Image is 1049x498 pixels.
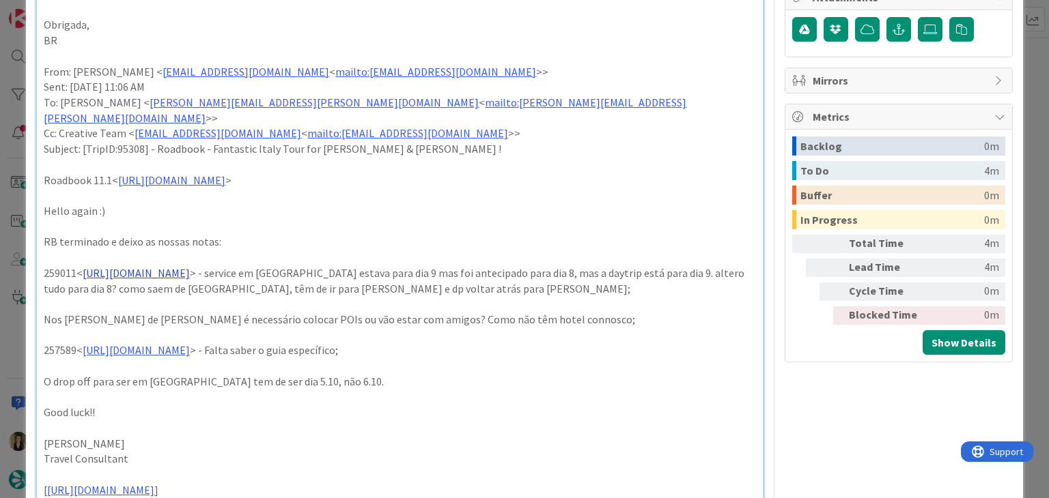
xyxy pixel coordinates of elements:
[135,126,301,140] a: [EMAIL_ADDRESS][DOMAIN_NAME]
[800,136,984,156] div: Backlog
[849,259,924,277] div: Lead Time
[44,173,755,188] p: Roadbook 11.1< >
[44,405,755,420] p: Good luck!!
[118,173,225,187] a: [URL][DOMAIN_NAME]
[47,483,154,497] a: [URL][DOMAIN_NAME]
[984,186,999,205] div: 0m
[800,186,984,205] div: Buffer
[29,2,62,18] span: Support
[923,330,1005,355] button: Show Details
[44,234,755,250] p: RB terminado e deixo as nossas notas:
[307,126,508,140] a: mailto:[EMAIL_ADDRESS][DOMAIN_NAME]
[929,259,999,277] div: 4m
[83,266,190,280] a: [URL][DOMAIN_NAME]
[44,312,755,327] p: Nos [PERSON_NAME] de [PERSON_NAME] é necessário colocar POIs ou vão estar com amigos? Como não tê...
[849,235,924,253] div: Total Time
[44,451,755,467] p: Travel Consultant
[984,210,999,229] div: 0m
[800,161,984,180] div: To Do
[163,65,329,78] a: [EMAIL_ADDRESS][DOMAIN_NAME]
[150,96,479,109] a: [PERSON_NAME][EMAIL_ADDRESS][PERSON_NAME][DOMAIN_NAME]
[44,33,755,48] p: BR
[849,282,924,301] div: Cycle Time
[44,203,755,219] p: Hello again :)
[335,65,536,78] a: mailto:[EMAIL_ADDRESS][DOMAIN_NAME]
[813,108,988,125] span: Metrics
[800,210,984,229] div: In Progress
[44,126,755,141] p: Cc: Creative Team < < >>
[83,343,190,357] a: [URL][DOMAIN_NAME]
[44,265,755,296] p: 259011< > - service em [GEOGRAPHIC_DATA] estava para dia 9 mas foi antecipado para dia 8, mas a d...
[44,374,755,390] p: O drop off para ser em [GEOGRAPHIC_DATA] tem de ser dia 5.10, não 6.10.
[44,64,755,80] p: From: [PERSON_NAME] < < >>
[44,342,755,358] p: 257589< > - Falta saber o guia específico;
[929,282,999,301] div: 0m
[813,72,988,89] span: Mirrors
[984,136,999,156] div: 0m
[929,306,999,325] div: 0m
[44,96,686,125] a: mailto:[PERSON_NAME][EMAIL_ADDRESS][PERSON_NAME][DOMAIN_NAME]
[929,235,999,253] div: 4m
[849,306,924,325] div: Blocked Time
[44,436,755,452] p: [PERSON_NAME]
[44,79,755,95] p: Sent: [DATE] 11:06 AM
[44,482,755,498] p: [ ]
[984,161,999,180] div: 4m
[44,141,755,157] p: Subject: [TripID:95308] - Roadbook - Fantastic Italy Tour for [PERSON_NAME] & [PERSON_NAME] !
[44,17,755,33] p: Obrigada,
[44,95,755,126] p: To: [PERSON_NAME] < < >>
